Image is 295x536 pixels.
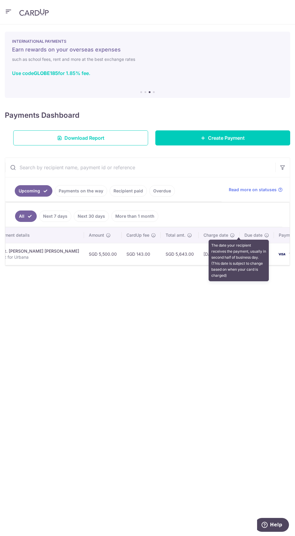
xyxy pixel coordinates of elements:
span: CardUp fee [126,232,149,238]
span: Charge date [203,232,228,238]
a: Create Payment [155,130,290,145]
span: Amount [89,232,104,238]
h4: Payments Dashboard [5,110,79,121]
div: The date your recipient receives the payment, usually in second half of business day. (This date ... [209,240,269,281]
a: Overdue [149,185,175,197]
a: Download Report [13,130,148,145]
a: Next 7 days [39,210,71,222]
img: Bank Card [276,251,288,258]
a: All [15,210,37,222]
a: Read more on statuses [229,187,283,193]
input: Search by recipient name, payment id or reference [5,158,275,177]
a: Use codeGLOBE185for 1.85% fee. [12,70,90,76]
h6: such as school fees, rent and more at the best exchange rates [12,56,283,63]
a: More than 1 month [111,210,158,222]
span: Download Report [64,134,104,142]
a: Next 30 days [74,210,109,222]
a: Payments on the way [55,185,107,197]
span: Read more on statuses [229,187,277,193]
td: SGD 5,643.00 [161,243,199,265]
span: Total amt. [166,232,185,238]
td: SGD 5,500.00 [84,243,122,265]
iframe: Opens a widget where you can find more information [257,518,289,533]
img: CardUp [19,9,49,16]
td: SGD 143.00 [122,243,161,265]
a: Upcoming [15,185,52,197]
span: Due date [244,232,262,238]
a: Recipient paid [110,185,147,197]
b: GLOBE185 [34,70,58,76]
td: [DATE] [199,243,240,265]
h5: Earn rewards on your overseas expenses [12,46,283,53]
span: Create Payment [208,134,245,142]
p: INTERNATIONAL PAYMENTS [12,39,283,44]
